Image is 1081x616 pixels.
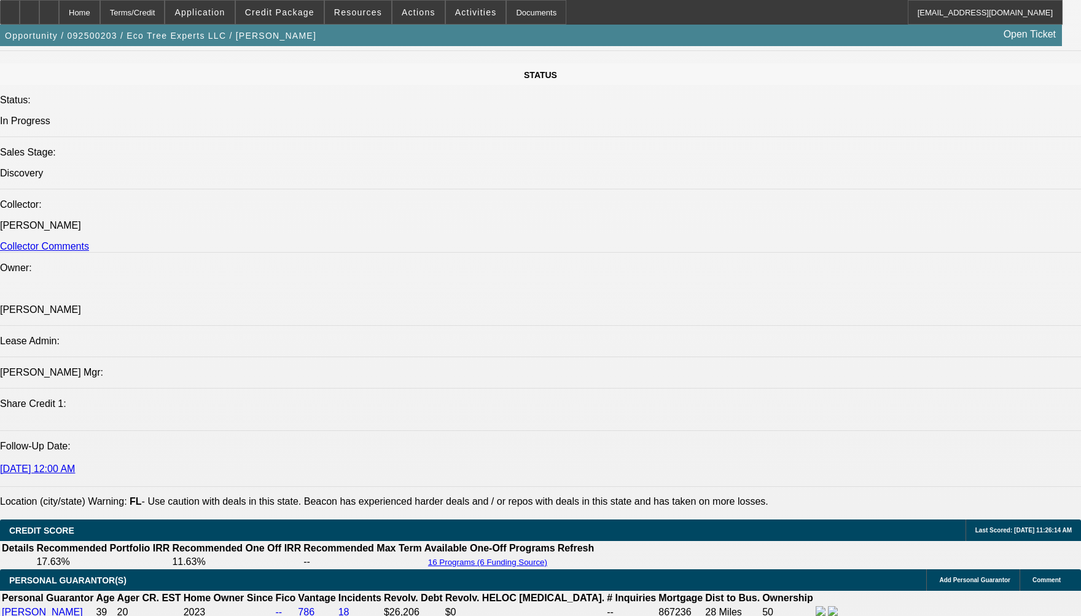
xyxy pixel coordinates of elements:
[325,1,391,24] button: Resources
[130,496,142,507] b: FL
[816,606,825,616] img: facebook-icon.png
[174,7,225,17] span: Application
[424,542,556,555] th: Available One-Off Programs
[165,1,234,24] button: Application
[338,593,381,603] b: Incidents
[171,556,302,568] td: 11.63%
[705,593,760,603] b: Dist to Bus.
[171,542,302,555] th: Recommended One Off IRR
[5,31,316,41] span: Opportunity / 092500203 / Eco Tree Experts LLC / [PERSON_NAME]
[298,593,335,603] b: Vantage
[524,70,557,80] span: STATUS
[130,496,768,507] label: - Use caution with deals in this state. Beacon has experienced harder deals and / or repos with d...
[999,24,1061,45] a: Open Ticket
[36,542,170,555] th: Recommended Portfolio IRR
[334,7,382,17] span: Resources
[275,593,295,603] b: Fico
[245,7,314,17] span: Credit Package
[36,556,170,568] td: 17.63%
[557,542,595,555] th: Refresh
[455,7,497,17] span: Activities
[9,526,74,535] span: CREDIT SCORE
[446,1,506,24] button: Activities
[1,542,34,555] th: Details
[424,557,551,567] button: 16 Programs (6 Funding Source)
[117,593,181,603] b: Ager CR. EST
[445,593,605,603] b: Revolv. HELOC [MEDICAL_DATA].
[607,593,656,603] b: # Inquiries
[236,1,324,24] button: Credit Package
[658,593,703,603] b: Mortgage
[402,7,435,17] span: Actions
[1032,577,1061,583] span: Comment
[392,1,445,24] button: Actions
[184,593,273,603] b: Home Owner Since
[384,593,443,603] b: Revolv. Debt
[939,577,1010,583] span: Add Personal Guarantor
[762,593,813,603] b: Ownership
[96,593,114,603] b: Age
[2,593,93,603] b: Personal Guarantor
[975,527,1072,534] span: Last Scored: [DATE] 11:26:14 AM
[303,556,423,568] td: --
[828,606,838,616] img: linkedin-icon.png
[303,542,423,555] th: Recommended Max Term
[9,575,127,585] span: PERSONAL GUARANTOR(S)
